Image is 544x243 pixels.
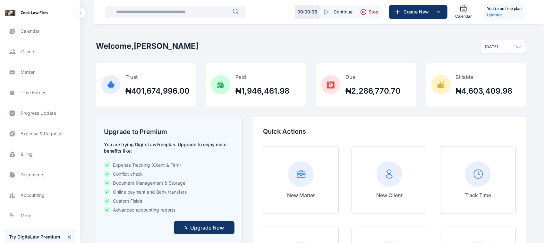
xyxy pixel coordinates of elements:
[4,64,76,80] a: matter
[4,147,76,162] a: billing
[4,23,76,39] a: calendar
[104,127,235,136] h2: Upgrade to Premium
[401,9,434,15] span: Create New
[465,191,491,199] p: Track Time
[487,5,522,12] h5: You're on free plan
[453,2,474,21] a: Calendar
[4,126,76,141] a: expense & request
[263,127,516,136] p: Quick Actions
[21,10,48,16] span: Zeek Law Firm
[4,188,76,203] a: accounting
[334,9,353,15] span: Continue
[485,44,498,49] p: [DATE]
[113,189,187,195] span: Online payment and Bank transfers
[376,191,403,199] p: New Client
[104,141,235,154] p: You are trying DigitsLaw Free plan. Upgrade to enjoy more benefits like:
[287,191,315,199] p: New Matter
[125,86,190,96] h2: ₦401,674,996.00
[113,162,181,168] span: Expense Tracking (Client & Firm)
[369,9,378,15] span: Stop
[297,9,317,15] p: 00 : 00 : 06
[455,14,472,19] span: Calendar
[174,221,234,234] button: Upgrade Now
[96,41,199,51] h2: Welcome, [PERSON_NAME]
[235,73,289,81] p: Paid
[113,180,186,186] span: Document Management & Storage
[190,224,224,231] span: Upgrade Now
[4,167,76,182] a: documents
[113,171,143,177] span: Conflict check
[235,86,289,96] h2: ₦1,946,461.98
[113,207,176,213] span: Advanced accounting reports
[456,86,513,96] h2: ₦4,603,409.98
[487,12,522,18] a: Upgrade
[125,73,190,81] p: Trust
[389,5,447,19] button: Create New
[356,5,382,19] button: Stop
[456,73,513,81] p: Billable
[319,5,356,19] button: Continue
[9,234,60,240] h4: Try DigitsLaw Premium
[345,73,401,81] p: Due
[345,86,401,96] h2: ₦2,286,770.70
[4,44,76,59] a: clients
[4,105,76,121] a: progress update
[4,85,76,100] a: time entries
[4,208,76,223] a: more
[113,198,142,204] span: Custom Fields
